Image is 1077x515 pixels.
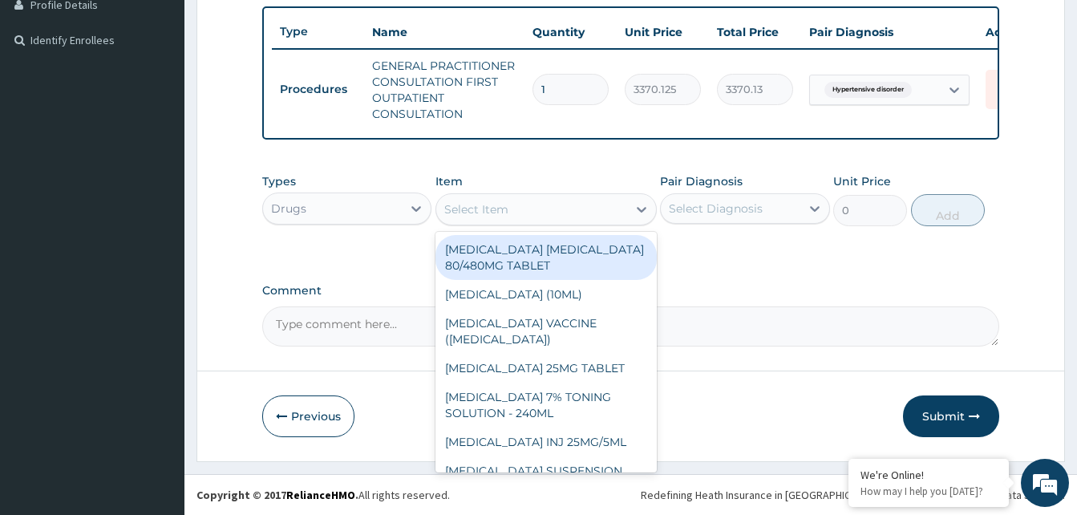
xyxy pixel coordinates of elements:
div: [MEDICAL_DATA] SUSPENSION [435,456,657,485]
td: Procedures [272,75,364,104]
th: Pair Diagnosis [801,16,978,48]
textarea: Type your message and hit 'Enter' [8,344,306,400]
button: Submit [903,395,999,437]
label: Unit Price [833,173,891,189]
button: Previous [262,395,354,437]
label: Item [435,173,463,189]
div: [MEDICAL_DATA] 25MG TABLET [435,354,657,383]
div: Minimize live chat window [263,8,302,47]
div: Select Item [444,201,508,217]
td: GENERAL PRACTITIONER CONSULTATION FIRST OUTPATIENT CONSULTATION [364,50,524,130]
th: Actions [978,16,1058,48]
p: How may I help you today? [860,485,997,498]
label: Pair Diagnosis [660,173,743,189]
strong: Copyright © 2017 . [196,488,358,502]
label: Types [262,175,296,189]
div: Chat with us now [83,90,269,111]
button: Add [911,194,985,226]
div: [MEDICAL_DATA] VACCINE ([MEDICAL_DATA]) [435,309,657,354]
div: [MEDICAL_DATA] INJ 25MG/5ML [435,428,657,456]
span: We're online! [93,155,221,317]
a: RelianceHMO [286,488,355,502]
th: Type [272,17,364,47]
div: [MEDICAL_DATA] (10ML) [435,280,657,309]
div: Select Diagnosis [669,201,763,217]
div: Redefining Heath Insurance in [GEOGRAPHIC_DATA] using Telemedicine and Data Science! [641,487,1065,503]
footer: All rights reserved. [184,474,1077,515]
th: Quantity [524,16,617,48]
th: Unit Price [617,16,709,48]
label: Comment [262,284,999,298]
div: We're Online! [860,468,997,482]
div: [MEDICAL_DATA] 7% TONING SOLUTION - 240ML [435,383,657,428]
img: d_794563401_company_1708531726252_794563401 [30,80,65,120]
div: Drugs [271,201,306,217]
th: Total Price [709,16,801,48]
span: Hypertensive disorder [824,82,912,98]
div: [MEDICAL_DATA] [MEDICAL_DATA] 80/480MG TABLET [435,235,657,280]
th: Name [364,16,524,48]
